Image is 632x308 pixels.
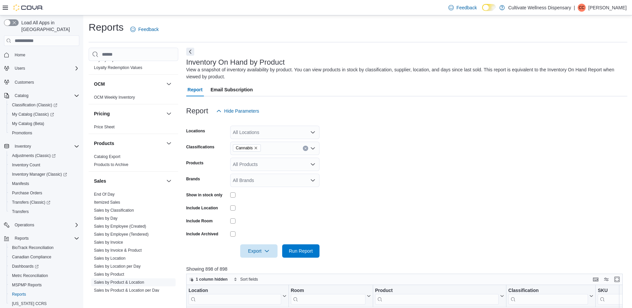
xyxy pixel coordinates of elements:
a: Transfers (Classic) [7,198,82,207]
span: Adjustments (Classic) [12,153,56,158]
a: Loyalty Redemption Values [94,65,142,70]
button: Run Report [282,244,319,258]
a: Home [12,51,28,59]
a: Itemized Sales [94,200,120,205]
a: Sales by Product & Location per Day [94,288,159,293]
span: Promotions [9,129,79,137]
p: [PERSON_NAME] [588,4,627,12]
h3: Sales [94,178,106,184]
a: My Catalog (Beta) [9,120,47,128]
button: Metrc Reconciliation [7,271,82,280]
a: Inventory Count [9,161,43,169]
a: Dashboards [7,262,82,271]
span: Dashboards [9,262,79,270]
label: Classifications [186,144,215,150]
a: Classification (Classic) [7,100,82,110]
button: Customers [1,77,82,87]
span: Metrc Reconciliation [9,272,79,280]
span: Transfers [9,208,79,216]
div: OCM [89,93,178,104]
button: Operations [1,220,82,230]
span: Purchase Orders [12,190,42,196]
span: Reports [12,292,26,297]
a: Inventory Manager (Classic) [9,170,70,178]
span: Classification (Classic) [9,101,79,109]
a: Dashboards [9,262,41,270]
div: Classification [508,288,588,294]
input: Dark Mode [482,4,496,11]
button: Export [240,244,278,258]
a: Purchase Orders [9,189,45,197]
span: Inventory [12,142,79,150]
a: BioTrack Reconciliation [9,244,56,252]
span: Transfers (Classic) [12,200,50,205]
span: Load All Apps in [GEOGRAPHIC_DATA] [19,19,79,33]
button: Transfers [7,207,82,216]
span: Email Subscription [211,83,253,96]
a: Classification (Classic) [9,101,60,109]
button: Open list of options [310,162,316,167]
span: Customers [15,80,34,85]
img: Cova [13,4,43,11]
label: Brands [186,176,200,182]
button: Catalog [12,92,31,100]
button: Classification [508,288,594,305]
div: Location [189,288,281,305]
button: Sort fields [231,275,261,283]
span: Users [12,64,79,72]
button: Inventory [1,142,82,151]
h3: Inventory On Hand by Product [186,58,285,66]
button: Pricing [165,110,173,118]
a: [US_STATE] CCRS [9,300,49,308]
span: Sales by Product & Location [94,280,144,285]
div: Product [375,288,499,294]
button: Reports [12,234,31,242]
span: Inventory Manager (Classic) [9,170,79,178]
span: Home [15,52,25,58]
span: Cannabis [233,144,261,152]
span: Dashboards [12,264,39,269]
button: Promotions [7,128,82,138]
span: Inventory [15,144,31,149]
h3: Report [186,107,208,115]
label: Include Location [186,205,218,211]
span: Transfers [12,209,29,214]
span: Inventory Count [9,161,79,169]
button: Open list of options [310,146,316,151]
button: Remove Cannabis from selection in this group [254,146,258,150]
button: Inventory [12,142,34,150]
h3: OCM [94,81,105,87]
button: Clear input [303,146,308,151]
div: Products [89,153,178,171]
span: Manifests [9,180,79,188]
span: Metrc Reconciliation [12,273,48,278]
span: My Catalog (Classic) [12,112,54,117]
span: Sales by Product & Location per Day [94,288,159,293]
a: Customers [12,78,37,86]
h3: Pricing [94,110,110,117]
button: Products [94,140,164,147]
span: Sales by Invoice [94,240,123,245]
a: My Catalog (Classic) [7,110,82,119]
a: End Of Day [94,192,115,197]
span: Products to Archive [94,162,128,167]
button: Sales [94,178,164,184]
button: OCM [165,80,173,88]
a: Sales by Location [94,256,126,261]
a: Feedback [446,1,479,14]
a: OCM Weekly Inventory [94,95,135,100]
a: Sales by Day [94,216,118,221]
button: Home [1,50,82,60]
span: Operations [12,221,79,229]
a: Canadian Compliance [9,253,54,261]
button: Reports [7,290,82,299]
span: Operations [15,222,34,228]
span: Sales by Classification [94,208,134,213]
span: Promotions [12,130,32,136]
span: Sales by Invoice & Product [94,248,142,253]
span: Inventory Count [12,162,40,168]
